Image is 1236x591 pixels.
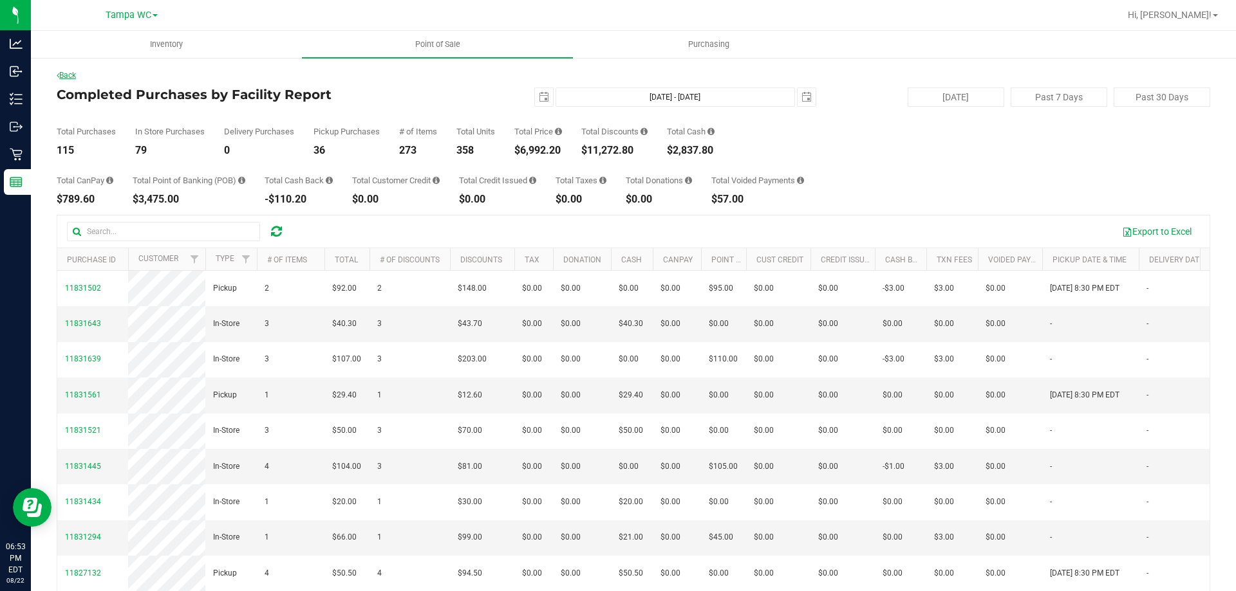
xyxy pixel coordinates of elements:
span: $20.00 [332,496,357,508]
span: 11831294 [65,532,101,541]
span: $0.00 [883,424,903,437]
span: 1 [377,531,382,543]
span: $30.00 [458,496,482,508]
span: $0.00 [818,353,838,365]
span: 11831643 [65,319,101,328]
span: - [1147,567,1148,579]
span: $0.00 [660,424,680,437]
a: Filter [236,248,257,270]
span: $0.00 [660,353,680,365]
span: $0.00 [561,353,581,365]
span: $0.00 [986,318,1006,330]
span: $0.00 [986,567,1006,579]
span: In-Store [213,353,239,365]
div: $0.00 [459,194,536,205]
i: Sum of the discount values applied to the all purchases in the date range. [641,127,648,136]
span: $0.00 [986,353,1006,365]
a: Cash Back [885,255,928,264]
span: In-Store [213,318,239,330]
span: $0.00 [619,353,639,365]
div: $0.00 [352,194,440,205]
span: $0.00 [561,496,581,508]
span: $50.00 [332,424,357,437]
span: $0.00 [561,531,581,543]
a: Credit Issued [821,255,874,264]
span: $3.00 [934,353,954,365]
span: $0.00 [522,460,542,473]
span: $0.00 [522,567,542,579]
span: $3.00 [934,531,954,543]
span: $50.50 [332,567,357,579]
span: $0.00 [522,389,542,401]
span: -$1.00 [883,460,904,473]
i: Sum of the cash-back amounts from rounded-up electronic payments for all purchases in the date ra... [326,176,333,185]
span: $0.00 [561,460,581,473]
div: -$110.20 [265,194,333,205]
span: $3.00 [934,282,954,295]
span: $0.00 [561,318,581,330]
span: - [1050,496,1052,508]
span: $66.00 [332,531,357,543]
div: Total Discounts [581,127,648,136]
div: $57.00 [711,194,804,205]
span: - [1147,424,1148,437]
span: - [1147,531,1148,543]
span: $0.00 [883,531,903,543]
inline-svg: Analytics [10,37,23,50]
span: $0.00 [986,424,1006,437]
div: # of Items [399,127,437,136]
span: 3 [265,353,269,365]
span: $0.00 [522,318,542,330]
div: $6,992.20 [514,145,562,156]
span: $43.70 [458,318,482,330]
a: Txn Fees [937,255,972,264]
span: $0.00 [660,389,680,401]
span: -$3.00 [883,353,904,365]
span: $0.00 [934,567,954,579]
i: Sum of the total taxes for all purchases in the date range. [599,176,606,185]
span: $3.00 [934,460,954,473]
span: 1 [265,531,269,543]
span: 4 [265,567,269,579]
span: [DATE] 8:30 PM EDT [1050,567,1119,579]
span: 11831445 [65,462,101,471]
span: $0.00 [561,282,581,295]
span: Pickup [213,389,237,401]
a: Pickup Date & Time [1053,255,1127,264]
span: $203.00 [458,353,487,365]
span: 11831521 [65,426,101,435]
span: $0.00 [754,353,774,365]
span: Pickup [213,567,237,579]
span: $0.00 [986,531,1006,543]
div: Total CanPay [57,176,113,185]
span: $0.00 [619,282,639,295]
span: $20.00 [619,496,643,508]
span: 4 [377,567,382,579]
div: 115 [57,145,116,156]
span: $0.00 [986,460,1006,473]
span: $0.00 [619,460,639,473]
span: $0.00 [660,567,680,579]
iframe: Resource center [13,488,51,527]
span: $0.00 [754,531,774,543]
span: $81.00 [458,460,482,473]
span: 11831561 [65,390,101,399]
span: Pickup [213,282,237,295]
i: Sum of all voided payment transaction amounts, excluding tips and transaction fees, for all purch... [797,176,804,185]
a: Cust Credit [756,255,803,264]
span: $0.00 [660,460,680,473]
a: Cash [621,255,642,264]
span: In-Store [213,460,239,473]
div: $0.00 [626,194,692,205]
span: Point of Sale [398,39,478,50]
span: Purchasing [671,39,747,50]
a: Point of Banking (POB) [711,255,803,264]
inline-svg: Outbound [10,120,23,133]
a: Customer [138,254,178,263]
span: $0.00 [754,282,774,295]
input: Search... [67,222,260,241]
div: Pickup Purchases [314,127,380,136]
button: [DATE] [908,87,1004,107]
span: $0.00 [818,389,838,401]
span: $148.00 [458,282,487,295]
